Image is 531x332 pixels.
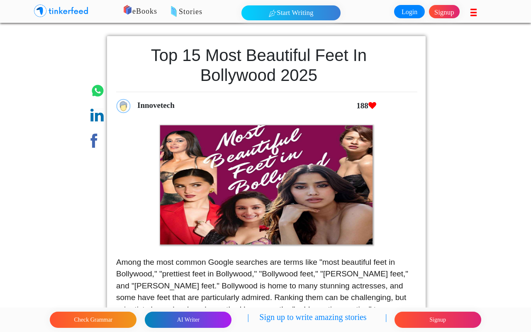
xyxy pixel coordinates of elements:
[394,5,425,18] a: Login
[247,311,387,329] p: | Sign up to write amazing stories |
[395,312,481,328] button: Signup
[112,6,346,17] p: eBooks
[90,83,105,98] img: whatsapp.png
[241,5,341,20] button: Start Writing
[116,45,402,85] h1: Top 15 Most Beautiful Feet in Bollywood 2025
[134,96,434,115] div: Innovetech
[50,312,136,328] button: Check Grammar
[116,99,131,113] img: profile_icon.png
[429,5,460,18] a: Signup
[160,125,373,244] img: 3032.png
[145,312,231,328] button: AI Writer
[145,6,378,18] p: Stories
